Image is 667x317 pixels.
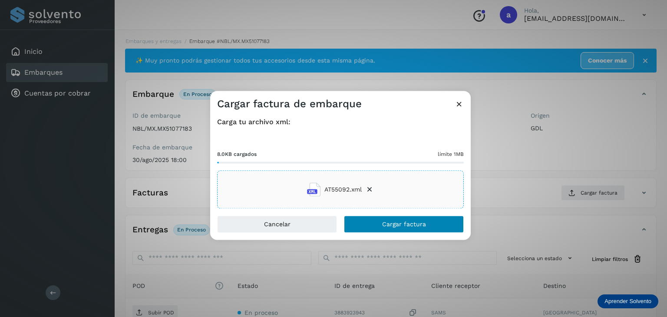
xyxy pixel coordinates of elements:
button: Cancelar [217,216,337,233]
h3: Cargar factura de embarque [217,98,362,110]
span: límite 1MB [438,151,464,158]
span: Cancelar [264,221,291,228]
button: Cargar factura [344,216,464,233]
div: Aprender Solvento [598,294,658,308]
span: AT55092.xml [324,185,362,194]
span: Cargar factura [382,221,426,228]
span: 8.0KB cargados [217,151,257,158]
h4: Carga tu archivo xml: [217,118,464,126]
p: Aprender Solvento [604,298,651,305]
